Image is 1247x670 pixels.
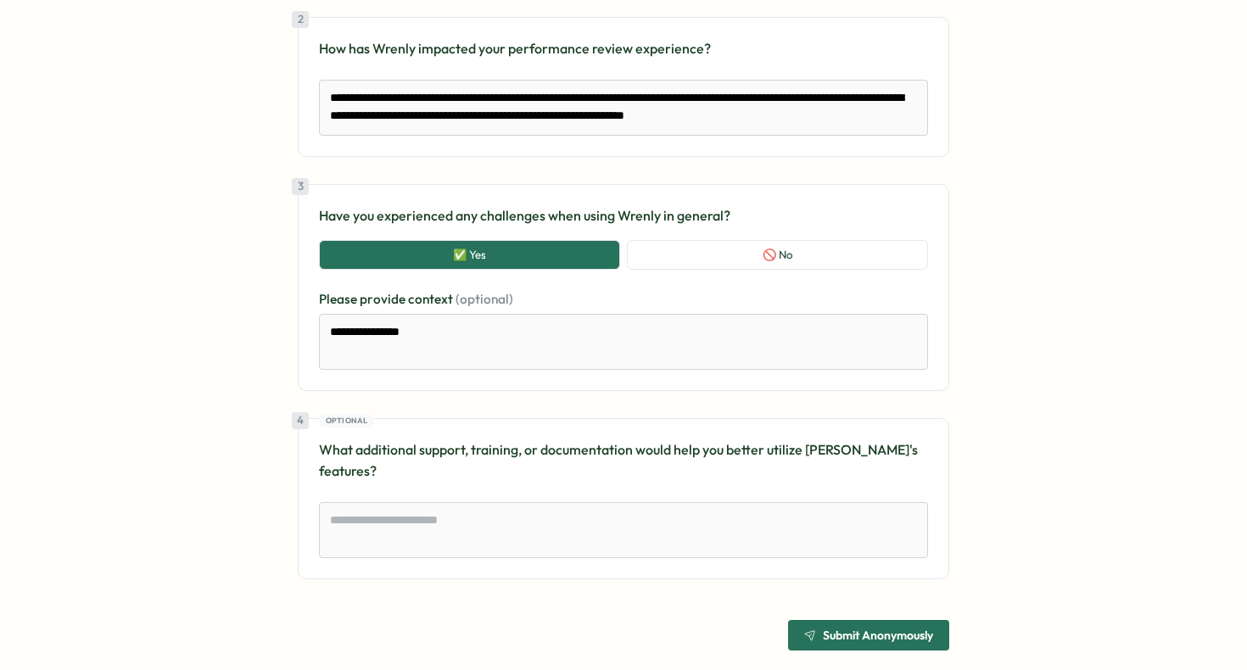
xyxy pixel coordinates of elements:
p: How has Wrenly impacted your performance review experience? [319,38,928,59]
button: ✅ Yes [319,240,620,271]
span: Please [319,291,360,307]
p: Have you experienced any challenges when using Wrenly in general? [319,205,928,226]
div: 4 [292,412,309,429]
button: 🚫 No [627,240,928,271]
span: Optional [326,415,368,427]
p: What additional support, training, or documentation would help you better utilize [PERSON_NAME]'s... [319,439,928,482]
span: provide [360,291,408,307]
div: 2 [292,11,309,28]
span: Submit Anonymously [823,629,933,641]
div: 3 [292,178,309,195]
span: (optional) [456,291,513,307]
button: Submit Anonymously [788,620,949,650]
span: context [408,291,456,307]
